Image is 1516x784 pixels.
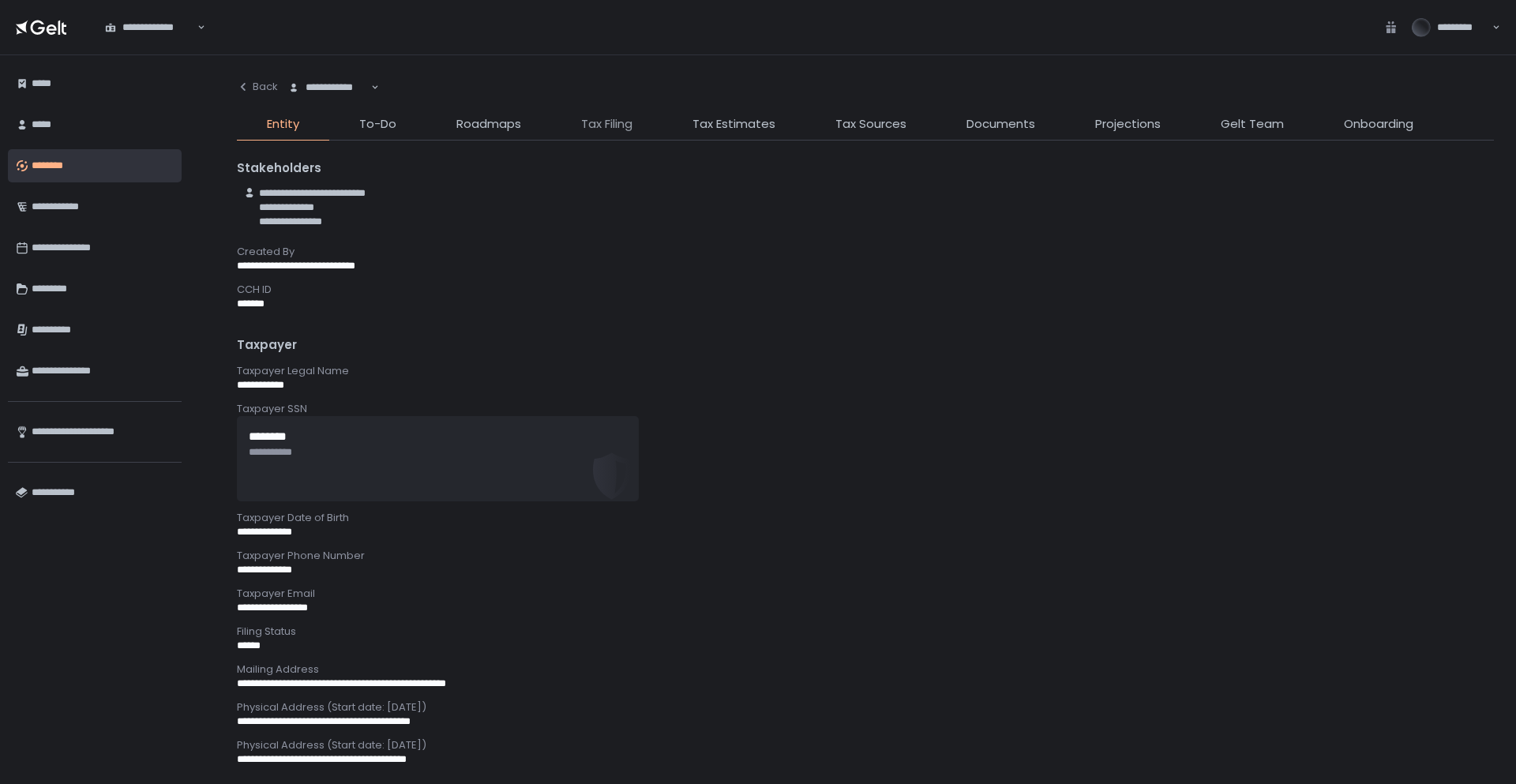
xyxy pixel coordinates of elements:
[237,71,278,103] button: Back
[966,115,1035,133] span: Documents
[237,245,1494,259] div: Created By
[1095,115,1161,133] span: Projections
[237,549,1494,563] div: Taxpayer Phone Number
[195,20,196,36] input: Search for option
[359,115,396,133] span: To-Do
[456,115,521,133] span: Roadmaps
[237,511,1494,525] div: Taxpayer Date of Birth
[1221,115,1284,133] span: Gelt Team
[278,71,379,104] div: Search for option
[237,700,1494,715] div: Physical Address (Start date: [DATE])
[581,115,632,133] span: Tax Filing
[95,11,205,44] div: Search for option
[237,625,1494,639] div: Filing Status
[237,336,1494,354] div: Taxpayer
[237,159,1494,178] div: Stakeholders
[369,80,370,96] input: Search for option
[237,364,1494,378] div: Taxpayer Legal Name
[267,115,299,133] span: Entity
[835,115,906,133] span: Tax Sources
[237,738,1494,752] div: Physical Address (Start date: [DATE])
[237,662,1494,677] div: Mailing Address
[237,402,1494,416] div: Taxpayer SSN
[237,80,278,94] div: Back
[692,115,775,133] span: Tax Estimates
[237,587,1494,601] div: Taxpayer Email
[237,283,1494,297] div: CCH ID
[1344,115,1413,133] span: Onboarding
